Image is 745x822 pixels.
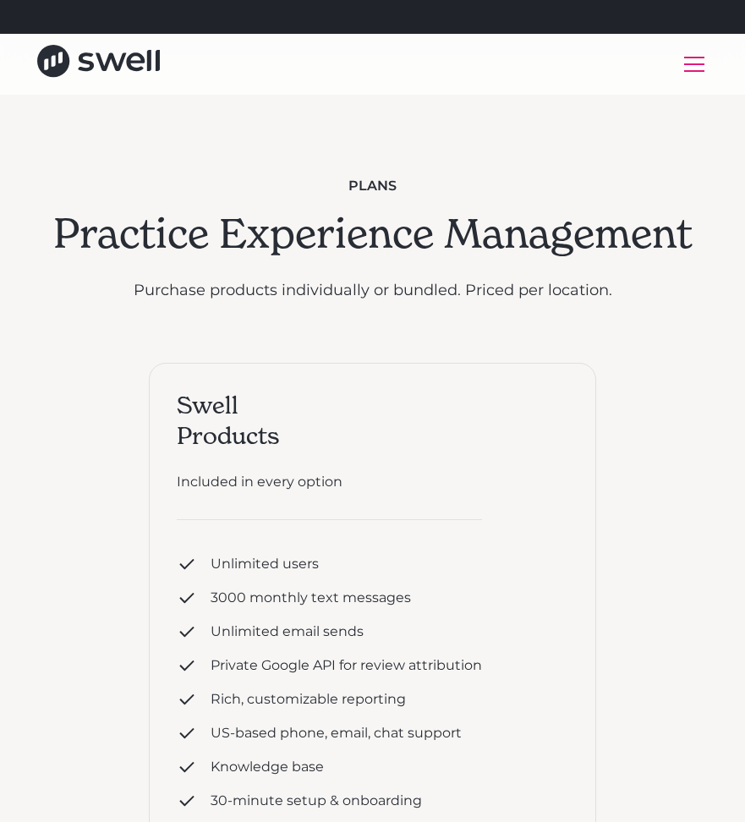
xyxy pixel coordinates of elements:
[53,210,693,259] h2: Practice Experience Management
[177,472,482,492] div: Included in every option
[211,791,422,811] div: 30-minute setup & onboarding
[211,655,482,676] div: Private Google API for review attribution
[211,689,406,710] div: Rich, customizable reporting
[211,723,462,743] div: US-based phone, email, chat support
[211,757,324,777] div: Knowledge base
[243,7,475,27] div: Refer a clinic, get $300!
[53,279,693,302] p: Purchase products individually or bundled. Priced per location.
[211,588,411,608] div: 3000 monthly text messages
[211,554,319,574] div: Unlimited users
[211,622,364,642] div: Unlimited email sends
[177,391,482,452] div: Swell Products
[399,8,475,25] a: Learn More
[53,176,693,196] div: plans
[37,45,160,83] a: home
[674,44,708,85] div: menu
